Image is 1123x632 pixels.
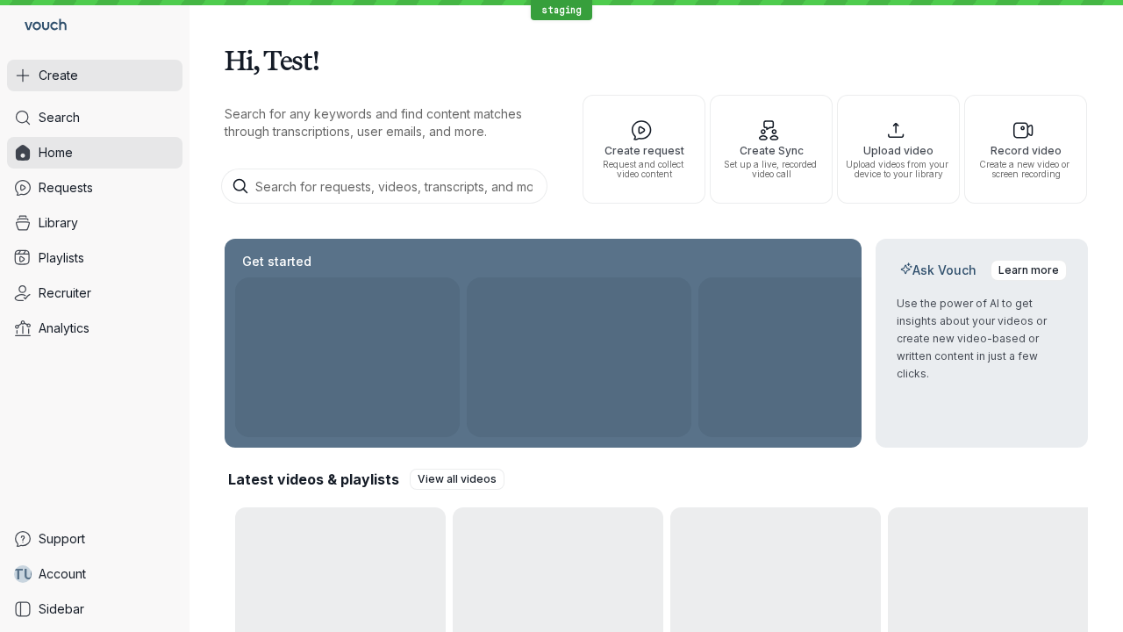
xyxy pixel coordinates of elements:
span: Upload video [845,145,952,156]
input: Search for requests, videos, transcripts, and more... [221,169,547,204]
span: Search [39,109,80,126]
span: Create Sync [718,145,825,156]
a: Home [7,137,182,169]
span: Playlists [39,249,84,267]
a: View all videos [410,469,504,490]
button: Create SyncSet up a live, recorded video call [710,95,833,204]
h2: Get started [239,253,315,270]
span: Record video [972,145,1079,156]
span: Sidebar [39,600,84,618]
h1: Hi, Test! [225,35,1088,84]
a: Go to homepage [7,7,74,46]
a: Analytics [7,312,182,344]
span: Upload videos from your device to your library [845,160,952,179]
a: Learn more [991,260,1067,281]
a: Playlists [7,242,182,274]
span: Support [39,530,85,548]
span: Create request [590,145,697,156]
button: Create [7,60,182,91]
button: Record videoCreate a new video or screen recording [964,95,1087,204]
span: Requests [39,179,93,197]
button: Upload videoUpload videos from your device to your library [837,95,960,204]
span: Account [39,565,86,583]
span: U [24,565,33,583]
a: Library [7,207,182,239]
p: Search for any keywords and find content matches through transcriptions, user emails, and more. [225,105,551,140]
span: Analytics [39,320,89,337]
a: Recruiter [7,277,182,309]
span: Recruiter [39,284,91,302]
h2: Latest videos & playlists [228,470,399,489]
a: Requests [7,172,182,204]
a: Support [7,523,182,555]
span: Create [39,67,78,84]
span: View all videos [418,470,497,488]
a: Search [7,102,182,133]
span: Request and collect video content [590,160,697,179]
span: T [13,565,24,583]
span: Learn more [998,262,1059,279]
span: Set up a live, recorded video call [718,160,825,179]
span: Library [39,214,78,232]
button: Create requestRequest and collect video content [583,95,705,204]
a: TUAccount [7,558,182,590]
span: Create a new video or screen recording [972,160,1079,179]
span: Home [39,144,73,162]
a: Sidebar [7,593,182,625]
h2: Ask Vouch [897,262,980,279]
p: Use the power of AI to get insights about your videos or create new video-based or written conten... [897,295,1067,383]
